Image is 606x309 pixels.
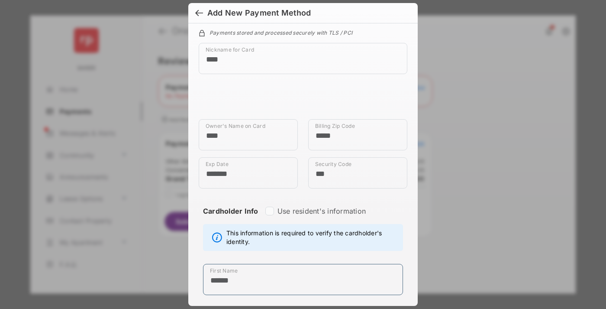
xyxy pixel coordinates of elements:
span: This information is required to verify the cardholder's identity. [226,229,398,246]
label: Use resident's information [277,207,366,215]
div: Add New Payment Method [207,8,311,18]
div: Payments stored and processed securely with TLS / PCI [199,28,407,36]
strong: Cardholder Info [203,207,258,231]
iframe: Credit card field [199,81,407,119]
